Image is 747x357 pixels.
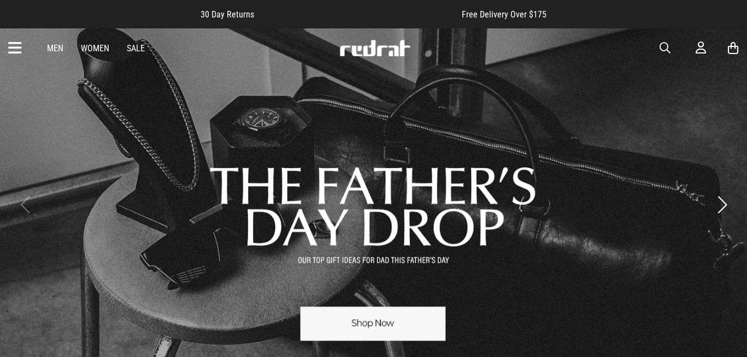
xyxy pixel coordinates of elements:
button: Previous slide [17,193,32,217]
iframe: Customer reviews powered by Trustpilot [276,9,440,20]
span: Free Delivery Over $175 [462,9,546,20]
a: Sale [127,43,145,53]
a: Men [47,43,63,53]
button: Next slide [715,193,730,217]
span: 30 Day Returns [201,9,254,20]
a: Women [81,43,109,53]
img: Redrat logo [339,40,411,56]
